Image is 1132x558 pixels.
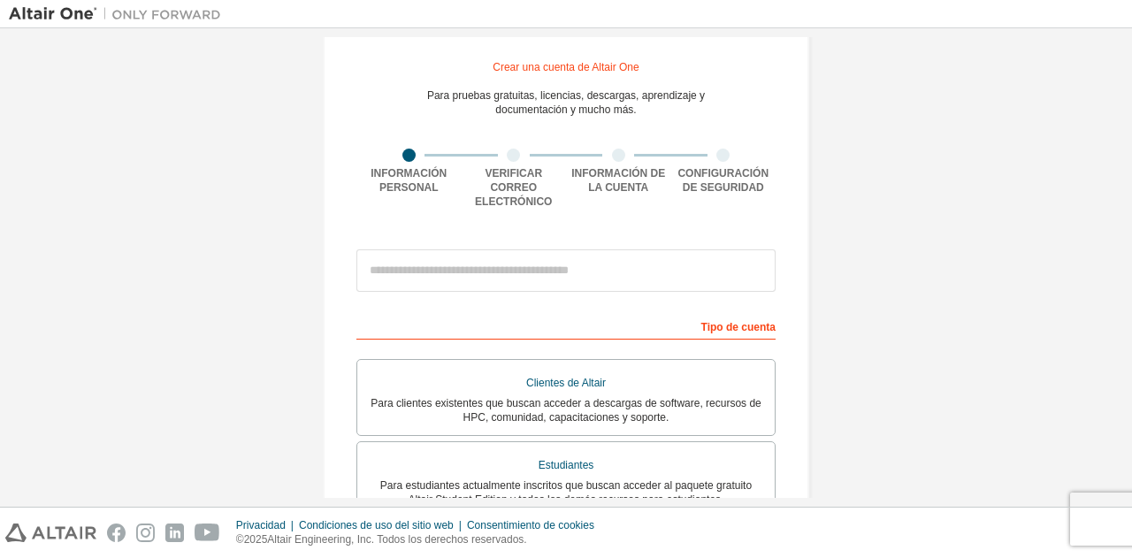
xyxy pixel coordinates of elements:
[299,519,454,531] font: Condiciones de uso del sitio web
[571,167,665,194] font: Información de la cuenta
[195,524,220,542] img: youtube.svg
[136,524,155,542] img: instagram.svg
[677,167,769,194] font: Configuración de seguridad
[371,397,761,424] font: Para clientes existentes que buscan acceder a descargas de software, recursos de HPC, comunidad, ...
[467,519,594,531] font: Consentimiento de cookies
[475,167,552,208] font: Verificar correo electrónico
[9,5,230,23] img: Altair Uno
[244,533,268,546] font: 2025
[526,377,606,389] font: Clientes de Altair
[107,524,126,542] img: facebook.svg
[493,61,639,73] font: Crear una cuenta de Altair One
[236,533,244,546] font: ©
[165,524,184,542] img: linkedin.svg
[427,89,705,102] font: Para pruebas gratuitas, licencias, descargas, aprendizaje y
[495,103,636,116] font: documentación y mucho más.
[701,321,776,333] font: Tipo de cuenta
[5,524,96,542] img: altair_logo.svg
[380,479,752,506] font: Para estudiantes actualmente inscritos que buscan acceder al paquete gratuito Altair Student Edit...
[371,167,447,194] font: Información personal
[236,519,286,531] font: Privacidad
[267,533,526,546] font: Altair Engineering, Inc. Todos los derechos reservados.
[539,459,594,471] font: Estudiantes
